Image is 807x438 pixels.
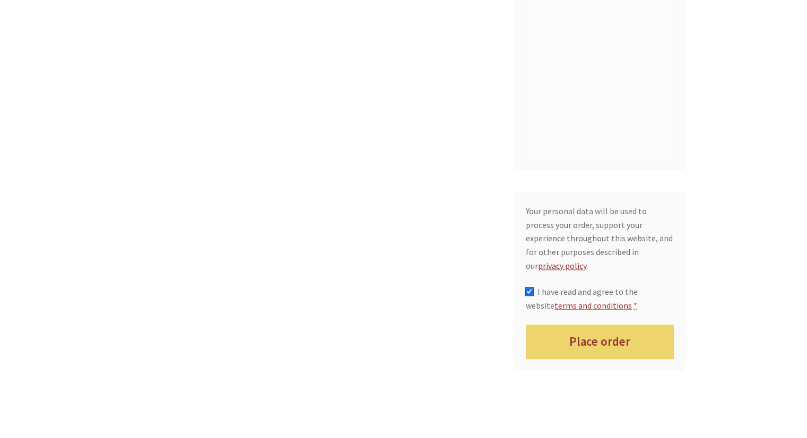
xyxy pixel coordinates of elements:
abbr: required [634,300,637,311]
p: Your personal data will be used to process your order, support your experience throughout this we... [526,205,674,273]
a: privacy policy [538,260,586,271]
span: I have read and agree to the website [526,286,637,311]
button: Place order [526,325,674,359]
a: terms and conditions [554,300,632,311]
input: I have read and agree to the websiteterms and conditions * [526,288,533,295]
